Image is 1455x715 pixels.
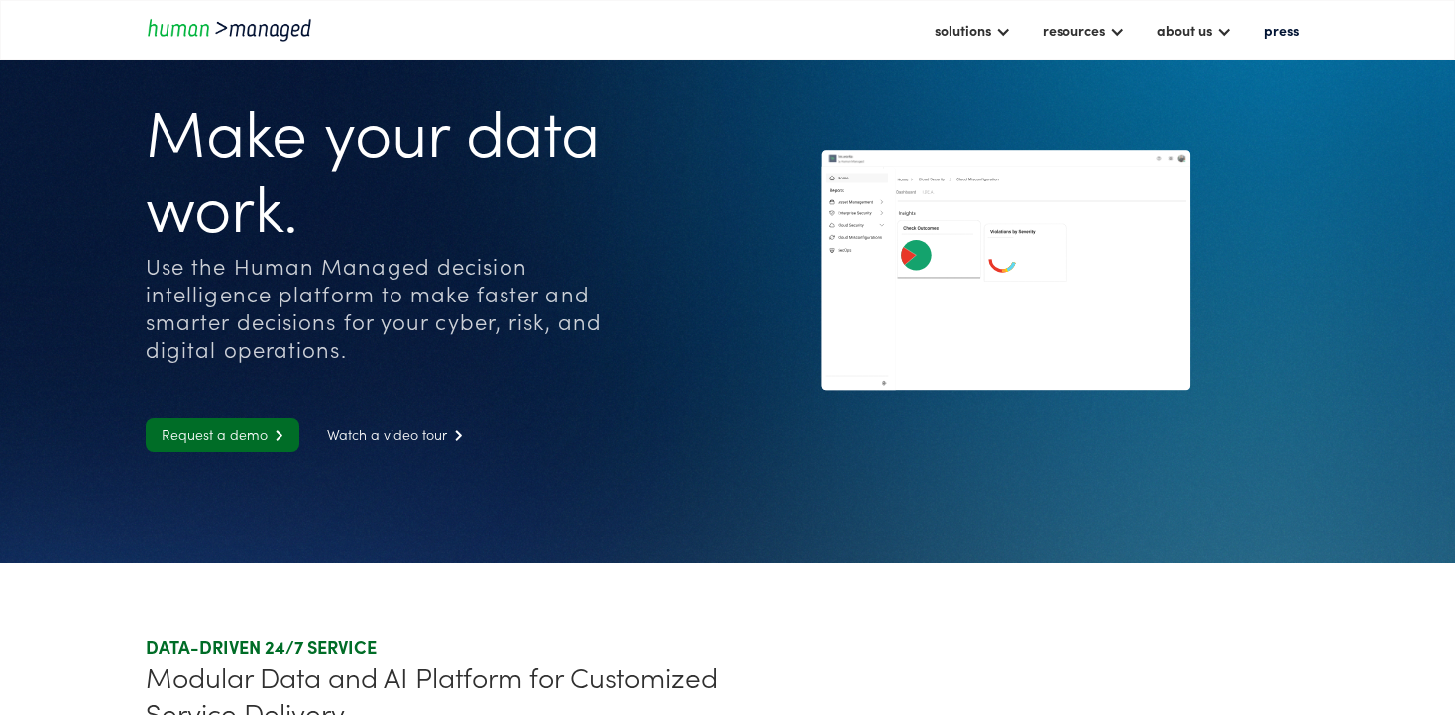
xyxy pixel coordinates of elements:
[311,418,479,452] a: Watch a video tour
[447,429,463,442] span: 
[146,418,299,452] a: Request a demo
[1033,13,1135,47] div: resources
[268,429,283,442] span: 
[146,252,647,363] div: Use the Human Managed decision intelligence platform to make faster and smarter decisions for you...
[1254,13,1309,47] a: press
[146,635,720,658] div: DATA-DRIVEN 24/7 SERVICE
[146,91,647,242] h1: Make your data work.
[923,191,934,194] g: I.DE.A.
[925,13,1021,47] div: solutions
[146,16,324,43] a: home
[839,212,872,216] g: Enterprise Security
[839,177,849,179] g: Home
[957,178,999,181] g: Cloud Misconfiguration
[839,236,882,240] g: Cloud Misconfigurations
[897,191,916,194] g: Dashboard
[1157,18,1212,42] div: about us
[1147,13,1242,47] div: about us
[898,179,909,181] g: Home
[935,18,991,42] div: solutions
[1043,18,1105,42] div: resources
[839,201,873,205] g: Asset Management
